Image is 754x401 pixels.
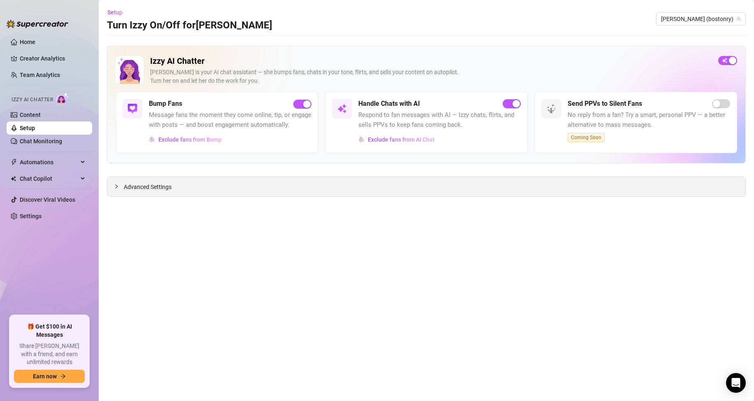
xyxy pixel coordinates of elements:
[20,52,86,65] a: Creator Analytics
[107,19,272,32] h3: Turn Izzy On/Off for [PERSON_NAME]
[128,104,137,114] img: svg%3e
[726,373,746,393] div: Open Intercom Messenger
[20,172,78,185] span: Chat Copilot
[337,104,347,114] img: svg%3e
[56,93,69,105] img: AI Chatter
[359,137,364,142] img: svg%3e
[14,370,85,383] button: Earn nowarrow-right
[149,137,155,142] img: svg%3e
[20,156,78,169] span: Automations
[107,9,123,16] span: Setup
[149,99,182,109] h5: Bump Fans
[20,112,41,118] a: Content
[20,138,62,145] a: Chat Monitoring
[14,342,85,366] span: Share [PERSON_NAME] with a friend, and earn unlimited rewards
[114,184,119,189] span: collapsed
[20,196,75,203] a: Discover Viral Videos
[736,16,741,21] span: team
[116,56,144,84] img: Izzy AI Chatter
[20,72,60,78] a: Team Analytics
[150,56,712,66] h2: Izzy AI Chatter
[12,96,53,104] span: Izzy AI Chatter
[568,110,730,130] span: No reply from a fan? Try a smart, personal PPV — a better alternative to mass messages.
[358,133,435,146] button: Exclude fans from AI Chat
[546,104,556,114] img: svg%3e
[20,125,35,131] a: Setup
[7,20,68,28] img: logo-BBDzfeDw.svg
[11,159,17,166] span: thunderbolt
[358,99,420,109] h5: Handle Chats with AI
[150,68,712,85] div: [PERSON_NAME] is your AI chat assistant — she bumps fans, chats in your tone, flirts, and sells y...
[661,13,741,25] span: Ryan (bostonry)
[568,133,605,142] span: Coming Soon
[149,133,222,146] button: Exclude fans from Bump
[11,176,16,182] img: Chat Copilot
[60,373,66,379] span: arrow-right
[107,6,129,19] button: Setup
[20,213,42,219] a: Settings
[14,323,85,339] span: 🎁 Get $100 in AI Messages
[568,99,642,109] h5: Send PPVs to Silent Fans
[358,110,521,130] span: Respond to fan messages with AI — Izzy chats, flirts, and sells PPVs to keep fans coming back.
[124,182,172,191] span: Advanced Settings
[20,39,35,45] a: Home
[149,110,311,130] span: Message fans the moment they come online, tip, or engage with posts — and boost engagement automa...
[158,136,222,143] span: Exclude fans from Bump
[114,182,124,191] div: collapsed
[368,136,435,143] span: Exclude fans from AI Chat
[33,373,57,380] span: Earn now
